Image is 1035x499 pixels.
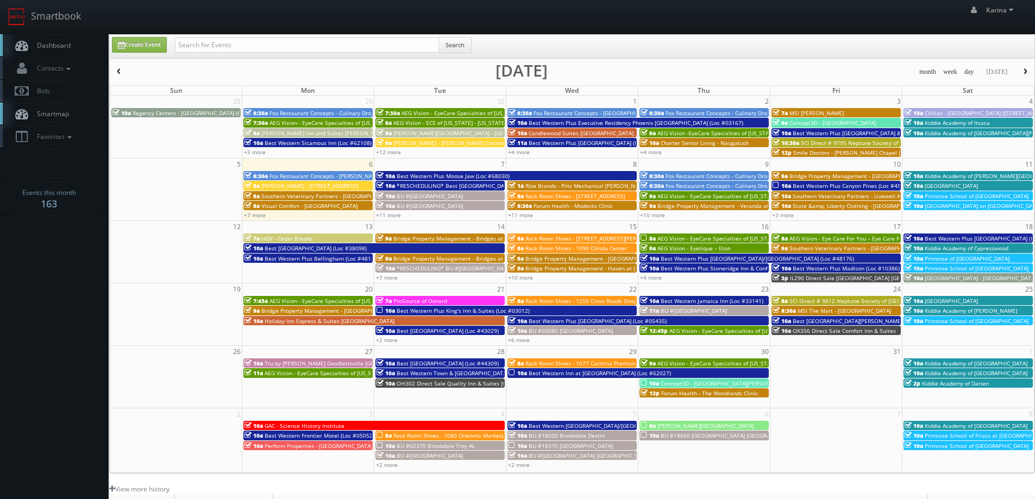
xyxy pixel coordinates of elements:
[525,297,667,305] span: Rack Room Shoes - 1255 Cross Roads Shopping Center
[657,129,838,137] span: AEG Vision -EyeCare Specialties of [US_STATE] – Eyes On Sammamish
[789,172,925,180] span: Bridge Property Management - [GEOGRAPHIC_DATA]
[529,119,743,127] span: Best Western Plus Executive Residency Phoenix [GEOGRAPHIC_DATA] (Loc #03167)
[508,274,533,281] a: +10 more
[773,119,788,127] span: 9a
[377,139,392,147] span: 8a
[393,432,516,439] span: Rack Room Shoes - 1080 Oneonta Marketplace
[666,182,802,190] span: Fox Restaurant Concepts - Culinary Dropout - Tempe
[495,65,548,76] h2: [DATE]
[1028,96,1034,107] span: 4
[496,283,506,295] span: 21
[509,182,524,190] span: 1a
[265,317,394,325] span: Holiday Inn Express & Suites [GEOGRAPHIC_DATA]
[393,255,558,262] span: Bridge Property Management - Bridges at [GEOGRAPHIC_DATA]
[397,307,530,314] span: Best Western Plus King's Inn & Suites (Loc #03012)
[925,297,978,305] span: [GEOGRAPHIC_DATA]
[32,132,74,141] span: Favorites
[661,432,800,439] span: BU #18660 [GEOGRAPHIC_DATA] [GEOGRAPHIC_DATA]
[905,192,923,200] span: 10a
[397,192,463,200] span: BU #[GEOGRAPHIC_DATA]
[529,317,667,325] span: Best Western Plus [GEOGRAPHIC_DATA] (Loc #05435)
[509,129,527,137] span: 10a
[798,307,891,314] span: MSI The Mart - [GEOGRAPHIC_DATA]
[377,172,395,180] span: 10a
[376,336,398,344] a: +2 more
[269,109,441,117] span: Fox Restaurant Concepts - Culinary Dropout - [GEOGRAPHIC_DATA]
[377,182,395,190] span: 10a
[261,192,396,200] span: Southern Veterinary Partners - [GEOGRAPHIC_DATA]
[368,159,374,170] span: 6
[793,317,938,325] span: Best [GEOGRAPHIC_DATA][PERSON_NAME] (Loc #32091)
[641,255,659,262] span: 10a
[793,149,977,156] span: Smile Doctors - [PERSON_NAME] Chapel [PERSON_NAME] Orthodontics
[496,221,506,232] span: 14
[232,283,242,295] span: 19
[905,119,923,127] span: 10a
[377,432,392,439] span: 8a
[905,274,923,282] span: 10a
[244,307,260,314] span: 9a
[377,452,395,459] span: 10a
[905,422,923,429] span: 10a
[905,317,923,325] span: 10a
[377,235,392,242] span: 9a
[244,192,260,200] span: 8a
[376,148,401,156] a: +12 more
[261,235,312,242] span: HGV - Cedar Breaks
[773,182,791,190] span: 10a
[657,202,824,210] span: Bridge Property Management - Veranda at [GEOGRAPHIC_DATA]
[265,442,372,450] span: Perform Properties - [GEOGRAPHIC_DATA]
[529,422,710,429] span: Best Western [GEOGRAPHIC_DATA]/[GEOGRAPHIC_DATA] (Loc #05785)
[244,369,263,377] span: 11a
[661,297,763,305] span: Best Western Jamaica Inn (Loc #33141)
[376,274,398,281] a: +7 more
[565,86,579,95] span: Wed
[789,119,876,127] span: Concept3D - [GEOGRAPHIC_DATA]
[922,380,989,387] span: Kiddie Academy of Darien
[892,221,902,232] span: 17
[925,317,1028,325] span: Primrose School of [GEOGRAPHIC_DATA]
[661,139,749,147] span: Charter Senior Living - Naugatuck
[265,369,457,377] span: AEG Vision - EyeCare Specialties of [US_STATE] – [PERSON_NAME] EyeCare
[773,264,791,272] span: 10a
[905,129,923,137] span: 10a
[500,159,506,170] span: 7
[397,327,499,334] span: Best [GEOGRAPHIC_DATA] (Loc #43029)
[377,202,395,210] span: 10a
[632,159,638,170] span: 8
[793,129,967,137] span: Best Western Plus [GEOGRAPHIC_DATA] &amp; Suites (Loc #44475)
[244,317,263,325] span: 10a
[905,297,923,305] span: 10a
[641,172,664,180] span: 6:30a
[773,244,788,252] span: 9a
[925,442,1028,450] span: Primrose School of [GEOGRAPHIC_DATA]
[641,244,656,252] span: 9a
[641,202,656,210] span: 9a
[112,37,167,53] a: Create Event
[509,317,527,325] span: 10a
[244,119,268,127] span: 7:30a
[244,442,263,450] span: 10a
[641,235,656,242] span: 8a
[525,359,658,367] span: Rack Room Shoes - 1077 Carolina Premium Outlets
[773,274,788,282] span: 3p
[525,235,668,242] span: Rack Room Shoes - [STREET_ADDRESS][PERSON_NAME]
[244,172,268,180] span: 6:30a
[641,109,664,117] span: 6:30a
[397,380,612,387] span: OH302 Direct Sale Quality Inn & Suites [GEOGRAPHIC_DATA] - [GEOGRAPHIC_DATA]
[661,380,790,387] span: Concept3D - [GEOGRAPHIC_DATA][PERSON_NAME]
[377,307,395,314] span: 10a
[364,283,374,295] span: 20
[905,182,923,190] span: 10a
[265,255,379,262] span: Best Western Plus Bellingham (Loc #48188)
[32,109,69,118] span: Smartmap
[641,297,659,305] span: 10a
[982,65,1011,79] button: [DATE]
[525,264,687,272] span: Bridge Property Management - Haven at [GEOGRAPHIC_DATA]
[133,109,255,117] span: Regency Centers - [GEOGRAPHIC_DATA] (63020)
[397,442,475,450] span: BU #02370 Brookdale Troy AL
[377,359,395,367] span: 10a
[377,297,392,305] span: 7a
[509,369,527,377] span: 10a
[377,327,395,334] span: 10a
